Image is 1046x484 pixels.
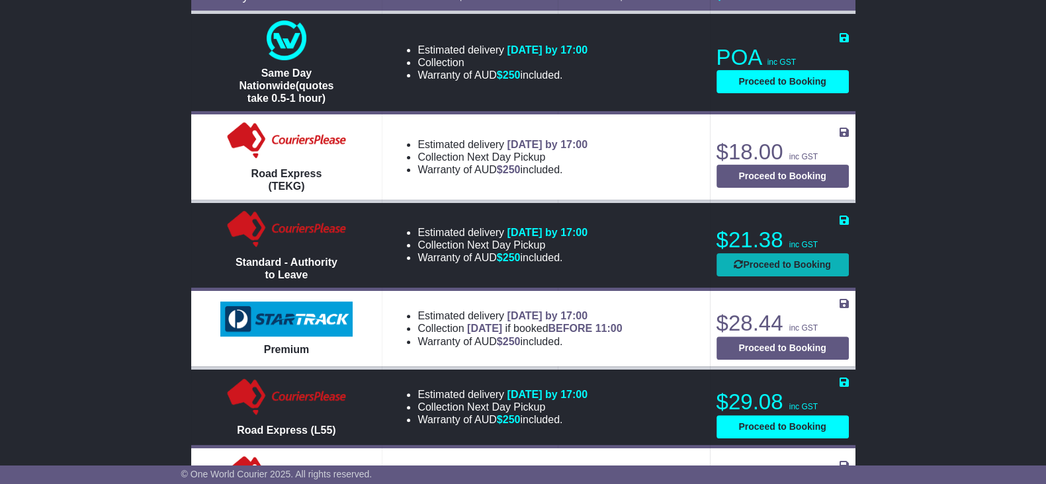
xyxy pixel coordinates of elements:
[717,310,849,337] p: $28.44
[503,164,521,175] span: 250
[417,413,588,426] li: Warranty of AUD included.
[717,389,849,415] p: $29.08
[497,69,521,81] span: $
[507,389,588,400] span: [DATE] by 17:00
[503,252,521,263] span: 250
[220,302,353,337] img: StarTrack: Premium
[417,239,588,251] li: Collection
[417,251,588,264] li: Warranty of AUD included.
[467,323,622,334] span: if booked
[224,378,349,417] img: CouriersPlease: Road Express (L55)
[417,388,588,401] li: Estimated delivery
[417,151,588,163] li: Collection
[237,424,335,436] span: Road Express (L55)
[507,310,588,321] span: [DATE] by 17:00
[417,401,588,413] li: Collection
[789,152,818,161] span: inc GST
[467,151,545,163] span: Next Day Pickup
[503,336,521,347] span: 250
[497,336,521,347] span: $
[717,227,849,253] p: $21.38
[417,335,622,348] li: Warranty of AUD included.
[417,226,588,239] li: Estimated delivery
[507,44,588,56] span: [DATE] by 17:00
[789,402,818,411] span: inc GST
[548,323,592,334] span: BEFORE
[717,139,849,165] p: $18.00
[717,253,849,276] button: Proceed to Booking
[181,469,372,479] span: © One World Courier 2025. All rights reserved.
[503,414,521,425] span: 250
[467,323,502,334] span: [DATE]
[767,58,796,67] span: inc GST
[497,414,521,425] span: $
[224,210,349,249] img: Couriers Please: Standard - Authority to Leave
[717,337,849,360] button: Proceed to Booking
[595,323,623,334] span: 11:00
[236,257,337,280] span: Standard - Authority to Leave
[507,139,588,150] span: [DATE] by 17:00
[717,165,849,188] button: Proceed to Booking
[789,240,818,249] span: inc GST
[417,44,588,56] li: Estimated delivery
[251,168,322,192] span: Road Express (TEKG)
[417,322,622,335] li: Collection
[239,67,333,104] span: Same Day Nationwide(quotes take 0.5-1 hour)
[507,227,588,238] span: [DATE] by 17:00
[497,252,521,263] span: $
[264,344,309,355] span: Premium
[467,239,545,251] span: Next Day Pickup
[224,121,349,161] img: CouriersPlease: Road Express (TEKG)
[789,323,818,333] span: inc GST
[717,70,849,93] button: Proceed to Booking
[417,56,588,69] li: Collection
[417,69,588,81] li: Warranty of AUD included.
[417,138,588,151] li: Estimated delivery
[267,20,306,60] img: One World Courier: Same Day Nationwide(quotes take 0.5-1 hour)
[717,44,849,71] p: POA
[417,163,588,176] li: Warranty of AUD included.
[467,401,545,413] span: Next Day Pickup
[497,164,521,175] span: $
[717,415,849,438] button: Proceed to Booking
[503,69,521,81] span: 250
[417,309,622,322] li: Estimated delivery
